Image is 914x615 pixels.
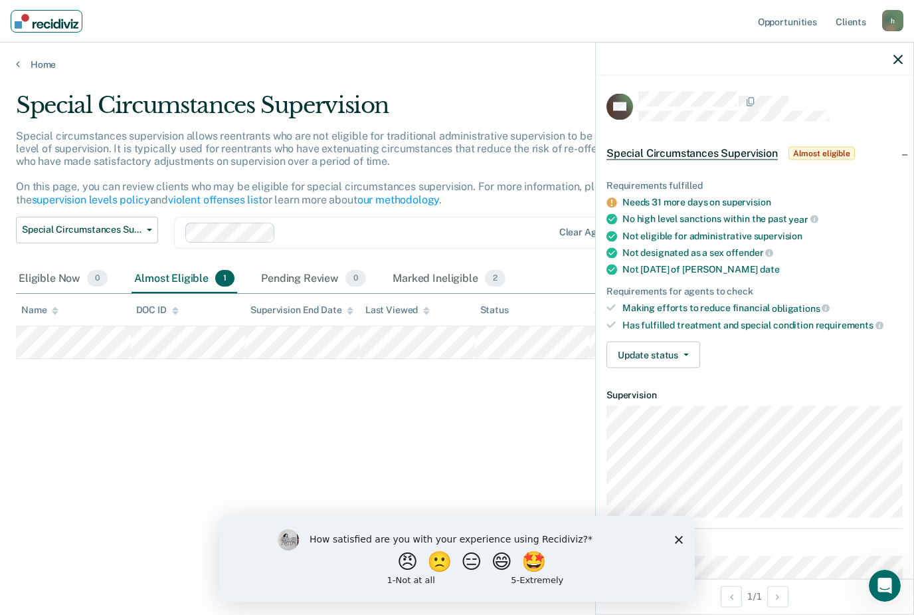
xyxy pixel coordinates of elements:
div: Clear agents [559,227,616,238]
div: Almost Eligible [132,265,237,294]
div: Last Viewed [365,305,430,316]
dt: Supervision [606,390,903,401]
span: obligations [772,303,830,313]
div: Special Circumstances Supervision [16,92,701,130]
div: Pending Review [258,265,369,294]
div: DOC ID [136,305,179,316]
iframe: Intercom live chat [869,570,901,602]
a: violent offenses list [168,193,262,206]
div: Requirements fulfilled [606,180,903,191]
a: our methodology [357,193,440,206]
span: 0 [87,270,108,287]
span: 2 [485,270,505,287]
div: Not eligible for administrative [622,230,903,241]
iframe: Survey by Kim from Recidiviz [219,516,695,602]
dt: Contact [606,540,903,551]
div: Not designated as a sex [622,247,903,259]
a: Home [16,59,898,70]
div: Has fulfilled treatment and special condition [622,319,903,331]
div: Marked Ineligible [390,265,508,294]
span: year [788,213,818,224]
span: requirements [816,320,883,330]
div: Eligible Now [16,265,110,294]
span: Special Circumstances Supervision [606,147,778,160]
div: Special Circumstances SupervisionAlmost eligible [596,132,913,175]
span: supervision [754,230,802,241]
button: Profile dropdown button [882,10,903,31]
div: Requirements for agents to check [606,286,903,297]
div: h [882,10,903,31]
div: Status [480,305,509,316]
span: Almost eligible [788,147,855,160]
span: offender [726,247,774,258]
span: date [760,264,779,275]
span: 0 [345,270,366,287]
a: supervision levels policy [32,193,150,206]
div: Name [21,305,58,316]
span: 1 [215,270,234,287]
div: No high level sanctions within the past [622,213,903,225]
div: 1 / 1 [596,578,913,614]
button: Update status [606,342,700,368]
div: Making efforts to reduce financial [622,303,903,314]
img: Recidiviz [15,14,78,29]
div: Not [DATE] of [PERSON_NAME] [622,264,903,275]
div: Needs 31 more days on supervision [622,197,903,208]
button: Next Opportunity [767,586,788,607]
button: Previous Opportunity [721,586,742,607]
p: Special circumstances supervision allows reentrants who are not eligible for traditional administ... [16,130,697,206]
div: Supervision End Date [250,305,353,316]
span: Special Circumstances Supervision [22,224,141,235]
